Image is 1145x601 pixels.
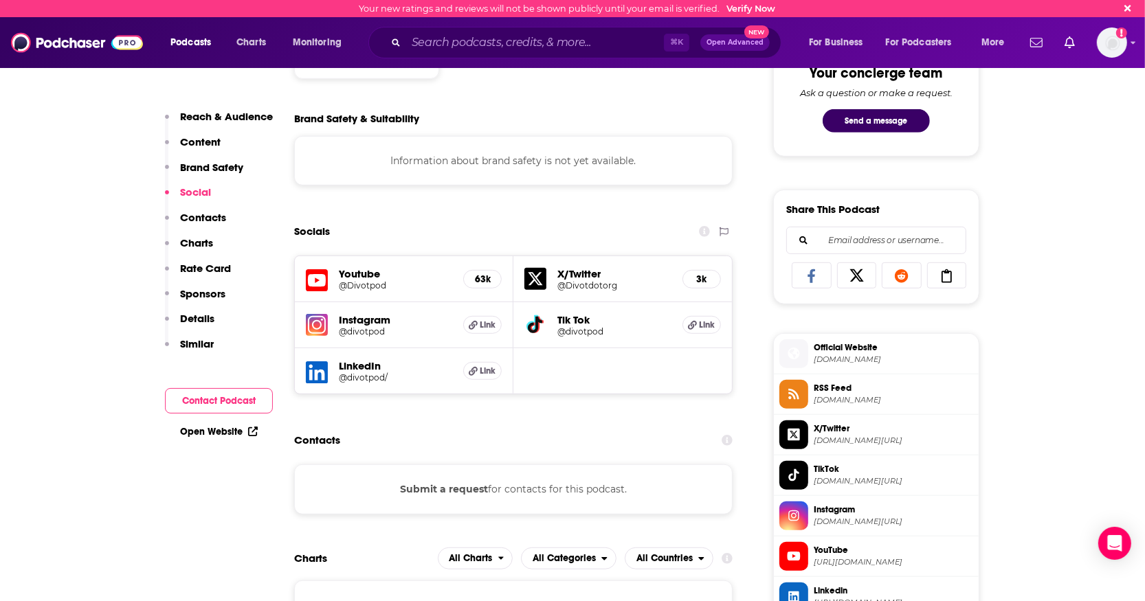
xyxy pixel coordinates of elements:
span: Monitoring [293,33,342,52]
span: Link [699,319,715,330]
span: tiktok.com/@divotpod [814,476,973,486]
button: open menu [161,32,229,54]
span: Instagram [814,503,973,516]
svg: Email not verified [1116,27,1127,38]
button: Brand Safety [165,161,243,186]
span: ⌘ K [664,34,689,52]
span: Link [480,319,496,330]
a: X/Twitter[DOMAIN_NAME][URL] [779,420,973,449]
input: Email address or username... [798,227,955,253]
button: open menu [438,547,513,569]
span: New [744,25,769,38]
p: Rate Card [180,262,231,275]
button: Send a message [823,109,930,133]
a: Link [463,362,502,380]
div: Your new ratings and reviews will not be shown publicly until your email is verified. [359,3,776,14]
span: https://www.youtube.com/@Divotpod [814,557,973,567]
a: YouTube[URL][DOMAIN_NAME] [779,542,973,571]
div: Search followers [786,227,966,254]
p: Reach & Audience [180,110,273,123]
span: Official Website [814,341,973,354]
h5: LinkedIn [339,359,452,372]
span: For Podcasters [886,33,952,52]
a: Open Website [180,426,258,438]
a: Share on Reddit [882,262,922,288]
button: open menu [799,32,880,54]
a: Charts [227,32,274,54]
h2: Platforms [438,547,513,569]
p: Similar [180,337,214,350]
a: Show notifications dropdown [1025,31,1048,54]
span: Open Advanced [707,39,764,46]
a: Share on Facebook [792,262,832,288]
button: Rate Card [165,262,231,287]
button: open menu [283,32,359,54]
button: Contacts [165,211,226,236]
span: Charts [236,33,266,52]
p: Charts [180,236,213,249]
p: Brand Safety [180,161,243,174]
button: open menu [625,547,713,569]
h2: Contacts [294,427,340,453]
a: @Divotpod [339,280,452,291]
button: Contact Podcast [165,388,273,413]
h2: Charts [294,552,327,565]
a: Share on X/Twitter [837,262,877,288]
button: open menu [972,32,1022,54]
span: All Countries [636,554,693,563]
h5: 63k [475,273,490,285]
a: Link [682,316,721,334]
button: Similar [165,337,214,363]
img: Podchaser - Follow, Share and Rate Podcasts [11,30,143,56]
button: open menu [877,32,972,54]
p: Contacts [180,211,226,224]
span: For Business [809,33,863,52]
a: @divotpod [339,326,452,337]
button: Submit a request [400,481,488,497]
a: @divotpod/ [339,372,452,383]
span: RSS Feed [814,382,973,394]
h2: Brand Safety & Suitability [294,112,419,125]
h2: Socials [294,218,330,245]
span: Logged in as Richard12080 [1097,27,1127,58]
span: instagram.com/divotpod [814,517,973,527]
span: X/Twitter [814,422,973,435]
h2: Countries [625,547,713,569]
span: All Charts [449,554,493,563]
p: Sponsors [180,287,225,300]
button: Reach & Audience [165,110,273,135]
h5: Youtube [339,267,452,280]
div: for contacts for this podcast. [294,464,733,514]
img: User Profile [1097,27,1127,58]
p: Details [180,312,214,325]
button: Open AdvancedNew [700,34,770,51]
input: Search podcasts, credits, & more... [406,32,664,54]
div: Search podcasts, credits, & more... [381,27,794,58]
a: Verify Now [727,3,776,14]
span: More [981,33,1005,52]
div: Open Intercom Messenger [1098,527,1131,560]
button: Social [165,185,211,211]
span: anchor.fm [814,395,973,405]
a: Instagram[DOMAIN_NAME][URL] [779,501,973,530]
button: Show profile menu [1097,27,1127,58]
span: All Categories [533,554,596,563]
h5: Instagram [339,313,452,326]
a: @divotpod [557,326,671,337]
a: RSS Feed[DOMAIN_NAME] [779,380,973,409]
h2: Categories [521,547,616,569]
h3: Share This Podcast [786,203,880,216]
h5: 3k [694,273,709,285]
button: Details [165,312,214,337]
a: Copy Link [927,262,967,288]
button: Content [165,135,221,161]
span: divot.org [814,354,973,365]
a: Show notifications dropdown [1059,31,1080,54]
span: Podcasts [170,33,211,52]
div: Information about brand safety is not yet available. [294,136,733,185]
